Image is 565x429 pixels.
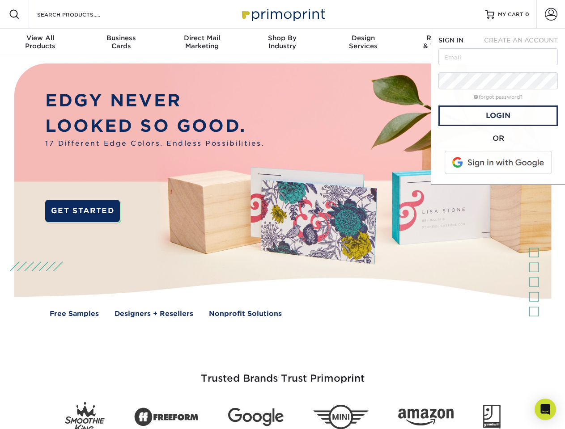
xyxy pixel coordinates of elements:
[81,29,161,57] a: BusinessCards
[525,11,529,17] span: 0
[21,351,544,395] h3: Trusted Brands Trust Primoprint
[115,309,193,319] a: Designers + Resellers
[238,4,327,24] img: Primoprint
[438,105,558,126] a: Login
[2,402,76,426] iframe: Google Customer Reviews
[242,29,323,57] a: Shop ByIndustry
[323,29,404,57] a: DesignServices
[50,309,99,319] a: Free Samples
[45,88,264,114] p: EDGY NEVER
[242,34,323,50] div: Industry
[36,9,123,20] input: SEARCH PRODUCTS.....
[404,29,484,57] a: Resources& Templates
[484,37,558,44] span: CREATE AN ACCOUNT
[438,48,558,65] input: Email
[404,34,484,50] div: & Templates
[161,34,242,50] div: Marketing
[209,309,282,319] a: Nonprofit Solutions
[161,34,242,42] span: Direct Mail
[228,408,284,426] img: Google
[45,114,264,139] p: LOOKED SO GOOD.
[323,34,404,42] span: Design
[398,409,454,426] img: Amazon
[404,34,484,42] span: Resources
[45,139,264,149] span: 17 Different Edge Colors. Endless Possibilities.
[483,405,501,429] img: Goodwill
[535,399,556,420] div: Open Intercom Messenger
[323,34,404,50] div: Services
[498,11,523,18] span: MY CART
[474,94,523,100] a: forgot password?
[81,34,161,42] span: Business
[81,34,161,50] div: Cards
[438,133,558,144] div: OR
[45,200,120,222] a: GET STARTED
[242,34,323,42] span: Shop By
[161,29,242,57] a: Direct MailMarketing
[438,37,463,44] span: SIGN IN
